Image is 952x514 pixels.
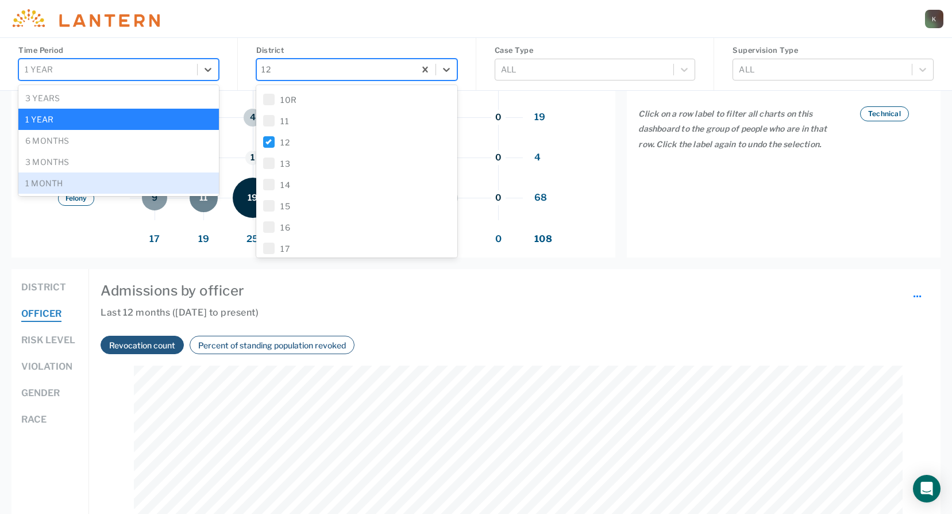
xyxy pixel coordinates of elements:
button: Risk level [21,333,75,348]
label: 12 [263,136,450,148]
span: 17 [130,232,179,246]
h4: Time Period [18,45,219,56]
div: 3 months [18,151,219,172]
p: Click on a row label to filter all charts on this dashboard to the group of people who are in tha... [638,106,840,152]
button: 0 [491,191,506,205]
button: Violation [21,360,72,375]
span: 108 [534,233,552,244]
label: 13 [263,158,450,170]
button: 1 [245,151,260,165]
div: 6 months [18,130,219,151]
h4: District [256,45,457,56]
h4: Supervision Type [733,45,934,56]
button: Revocation count [106,339,179,352]
span: 68 [534,192,547,203]
label: 11 [263,115,450,127]
h4: Admissions by officer [101,281,929,301]
h6: Last 12 months ([DATE] to present) [101,306,929,331]
button: Officer [21,307,61,322]
label: 16 [263,221,450,233]
span: ... [913,284,922,301]
span: 19 [179,232,229,246]
button: 4 [244,109,261,126]
label: 10R [263,94,450,106]
button: 0 [491,151,506,165]
button: 11 [190,184,218,212]
span: 25 [228,232,277,246]
button: ... [905,281,929,305]
div: Open Intercom Messenger [913,475,941,503]
button: 0 [491,110,506,125]
button: Race [21,413,47,428]
div: Technical [860,106,909,121]
span: 19 [534,112,545,122]
label: 17 [263,243,450,255]
button: Felony [58,191,94,206]
span: 4 [534,152,541,163]
h4: Case Type [495,45,695,56]
div: 3 years [18,87,219,109]
span: 0 [474,232,523,246]
button: District [21,281,66,296]
label: 14 [263,179,450,191]
a: K [925,10,943,28]
img: Lantern [9,9,160,28]
button: 9 [142,185,167,210]
div: 1 month [18,172,219,194]
button: 19 [233,178,273,218]
button: Gender [21,386,60,401]
div: 12 [257,60,414,79]
button: Percent of standing population revoked [195,339,349,352]
label: 15 [263,200,450,212]
div: 1 year [18,109,219,130]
